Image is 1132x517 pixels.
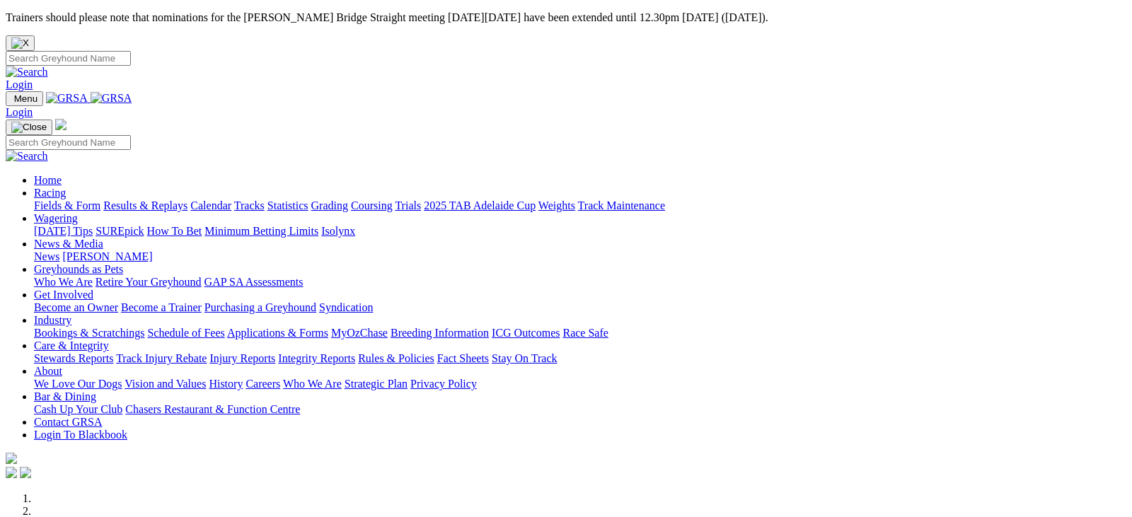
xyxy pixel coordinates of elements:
[351,199,393,211] a: Coursing
[125,378,206,390] a: Vision and Values
[34,174,62,186] a: Home
[34,187,66,199] a: Racing
[234,199,265,211] a: Tracks
[578,199,665,211] a: Track Maintenance
[116,352,207,364] a: Track Injury Rebate
[34,199,1126,212] div: Racing
[34,352,1126,365] div: Care & Integrity
[562,327,608,339] a: Race Safe
[34,250,59,262] a: News
[34,289,93,301] a: Get Involved
[204,225,318,237] a: Minimum Betting Limits
[34,250,1126,263] div: News & Media
[424,199,536,211] a: 2025 TAB Adelaide Cup
[267,199,308,211] a: Statistics
[331,327,388,339] a: MyOzChase
[358,352,434,364] a: Rules & Policies
[345,378,408,390] a: Strategic Plan
[34,238,103,250] a: News & Media
[55,119,67,130] img: logo-grsa-white.png
[46,92,88,105] img: GRSA
[147,327,224,339] a: Schedule of Fees
[34,327,1126,339] div: Industry
[62,250,152,262] a: [PERSON_NAME]
[391,327,489,339] a: Breeding Information
[190,199,231,211] a: Calendar
[492,327,560,339] a: ICG Outcomes
[34,403,122,415] a: Cash Up Your Club
[246,378,280,390] a: Careers
[6,135,131,150] input: Search
[410,378,477,390] a: Privacy Policy
[6,453,17,464] img: logo-grsa-white.png
[204,301,316,313] a: Purchasing a Greyhound
[34,365,62,377] a: About
[34,339,109,352] a: Care & Integrity
[34,199,100,211] a: Fields & Form
[311,199,348,211] a: Grading
[34,378,122,390] a: We Love Our Dogs
[6,91,43,106] button: Toggle navigation
[6,51,131,66] input: Search
[204,276,304,288] a: GAP SA Assessments
[34,276,1126,289] div: Greyhounds as Pets
[20,467,31,478] img: twitter.svg
[34,276,93,288] a: Who We Are
[6,120,52,135] button: Toggle navigation
[91,92,132,105] img: GRSA
[34,327,144,339] a: Bookings & Scratchings
[34,378,1126,390] div: About
[492,352,557,364] a: Stay On Track
[125,403,300,415] a: Chasers Restaurant & Function Centre
[34,390,96,402] a: Bar & Dining
[283,378,342,390] a: Who We Are
[96,276,202,288] a: Retire Your Greyhound
[34,429,127,441] a: Login To Blackbook
[538,199,575,211] a: Weights
[11,37,29,49] img: X
[34,301,1126,314] div: Get Involved
[6,11,1126,24] p: Trainers should please note that nominations for the [PERSON_NAME] Bridge Straight meeting [DATE]...
[319,301,373,313] a: Syndication
[103,199,187,211] a: Results & Replays
[6,66,48,79] img: Search
[6,467,17,478] img: facebook.svg
[209,378,243,390] a: History
[34,263,123,275] a: Greyhounds as Pets
[34,314,71,326] a: Industry
[321,225,355,237] a: Isolynx
[34,225,93,237] a: [DATE] Tips
[96,225,144,237] a: SUREpick
[437,352,489,364] a: Fact Sheets
[34,352,113,364] a: Stewards Reports
[395,199,421,211] a: Trials
[6,106,33,118] a: Login
[34,301,118,313] a: Become an Owner
[6,150,48,163] img: Search
[6,79,33,91] a: Login
[14,93,37,104] span: Menu
[209,352,275,364] a: Injury Reports
[34,212,78,224] a: Wagering
[121,301,202,313] a: Become a Trainer
[34,416,102,428] a: Contact GRSA
[11,122,47,133] img: Close
[227,327,328,339] a: Applications & Forms
[147,225,202,237] a: How To Bet
[34,403,1126,416] div: Bar & Dining
[278,352,355,364] a: Integrity Reports
[6,35,35,51] button: Close
[34,225,1126,238] div: Wagering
